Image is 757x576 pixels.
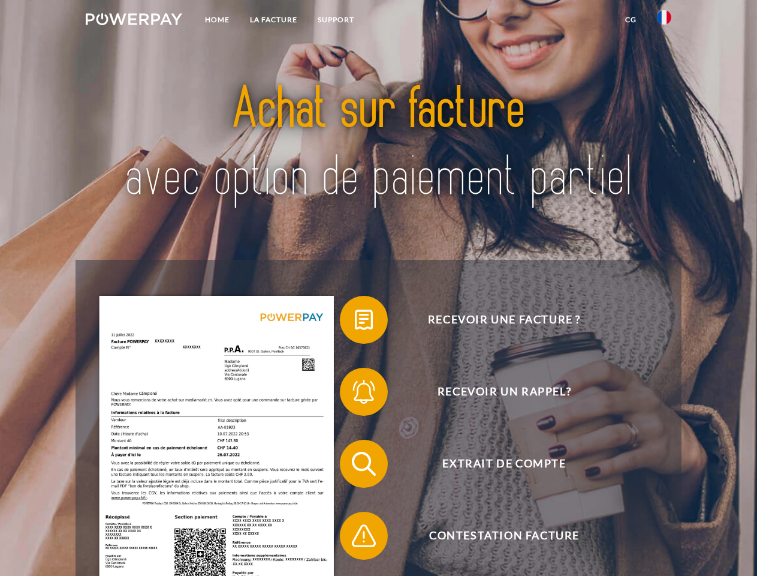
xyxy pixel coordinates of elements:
[349,377,379,407] img: qb_bell.svg
[340,368,652,416] button: Recevoir un rappel?
[357,296,651,344] span: Recevoir une facture ?
[340,440,652,488] button: Extrait de compte
[357,440,651,488] span: Extrait de compte
[114,58,643,230] img: title-powerpay_fr.svg
[307,9,364,31] a: Support
[357,368,651,416] span: Recevoir un rappel?
[657,10,671,25] img: fr
[349,449,379,479] img: qb_search.svg
[340,296,652,344] button: Recevoir une facture ?
[240,9,307,31] a: LA FACTURE
[615,9,647,31] a: CG
[195,9,240,31] a: Home
[340,512,652,560] button: Contestation Facture
[349,521,379,551] img: qb_warning.svg
[357,512,651,560] span: Contestation Facture
[86,13,182,25] img: logo-powerpay-white.svg
[349,305,379,335] img: qb_bill.svg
